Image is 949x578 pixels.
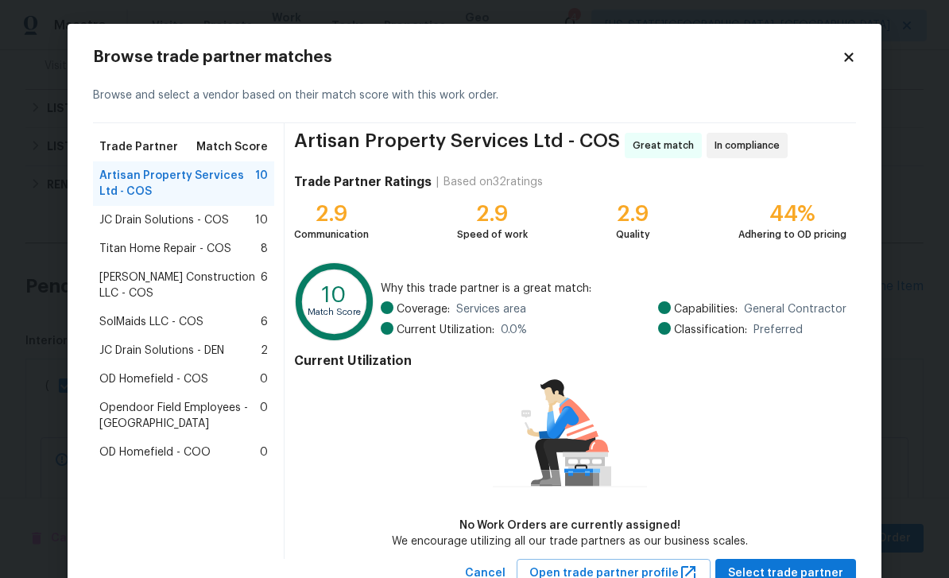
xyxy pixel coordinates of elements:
div: | [432,174,444,190]
h2: Browse trade partner matches [93,49,842,65]
span: 0 [260,444,268,460]
text: Match Score [308,308,361,316]
span: 8 [261,241,268,257]
span: Opendoor Field Employees - [GEOGRAPHIC_DATA] [99,400,260,432]
span: 0 [260,400,268,432]
span: JC Drain Solutions - DEN [99,343,224,359]
span: 6 [261,270,268,301]
span: [PERSON_NAME] Construction LLC - COS [99,270,261,301]
div: We encourage utilizing all our trade partners as our business scales. [392,533,748,549]
span: Titan Home Repair - COS [99,241,231,257]
div: Communication [294,227,369,242]
div: Adhering to OD pricing [738,227,846,242]
span: Artisan Property Services Ltd - COS [99,168,255,200]
span: Capabilities: [674,301,738,317]
h4: Current Utilization [294,353,846,369]
span: General Contractor [744,301,846,317]
span: Classification: [674,322,747,338]
span: OD Homefield - COO [99,444,211,460]
div: Quality [616,227,650,242]
div: 2.9 [294,206,369,222]
span: In compliance [715,138,786,153]
span: Current Utilization: [397,322,494,338]
span: 10 [255,168,268,200]
span: Artisan Property Services Ltd - COS [294,133,620,158]
text: 10 [322,284,347,306]
div: Based on 32 ratings [444,174,543,190]
span: JC Drain Solutions - COS [99,212,229,228]
span: Services area [456,301,526,317]
span: OD Homefield - COS [99,371,208,387]
div: Speed of work [457,227,528,242]
div: 44% [738,206,846,222]
span: Trade Partner [99,139,178,155]
span: Match Score [196,139,268,155]
div: 2.9 [616,206,650,222]
h4: Trade Partner Ratings [294,174,432,190]
span: Coverage: [397,301,450,317]
span: Preferred [753,322,803,338]
span: 0 [260,371,268,387]
span: 6 [261,314,268,330]
div: Browse and select a vendor based on their match score with this work order. [93,68,856,123]
div: No Work Orders are currently assigned! [392,518,748,533]
div: 2.9 [457,206,528,222]
span: Why this trade partner is a great match: [381,281,846,297]
span: 2 [261,343,268,359]
span: Great match [633,138,700,153]
span: SolMaids LLC - COS [99,314,203,330]
span: 10 [255,212,268,228]
span: 0.0 % [501,322,527,338]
